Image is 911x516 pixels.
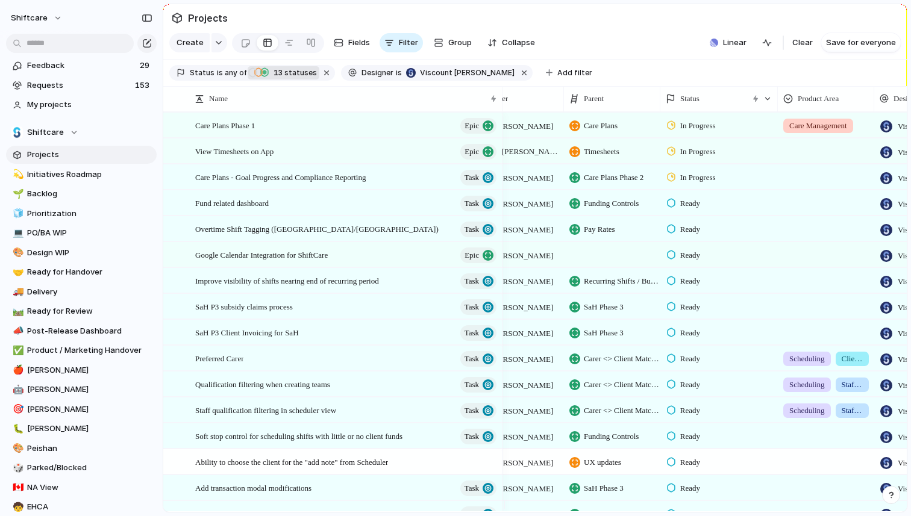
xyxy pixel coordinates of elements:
span: Care Plans [584,120,618,132]
div: 🍎 [13,363,21,377]
button: 🐛 [11,423,23,435]
div: 🎨 [13,441,21,455]
span: SaH P3 subsidy claims process [195,299,293,313]
div: 🛤️ [13,305,21,319]
span: is [396,67,402,78]
button: Task [460,403,496,418]
span: Staff Profile [842,379,863,391]
button: Epic [460,118,496,134]
span: Epic [465,143,479,160]
a: 🤖[PERSON_NAME] [6,381,157,399]
span: Ready [680,249,700,261]
span: Ability to choose the client for the "add note" from Scheduler [195,455,388,468]
a: 🍎[PERSON_NAME] [6,361,157,379]
div: 🇨🇦 [13,480,21,494]
button: 🧊 [11,208,23,220]
span: Projects [186,7,230,29]
span: Care Plans Phase 1 [195,118,255,132]
span: Task [465,221,479,238]
span: [PERSON_NAME] [27,403,152,415]
a: 🎲Parked/Blocked [6,459,157,477]
span: Care Management [789,120,847,132]
button: 🤝 [11,266,23,278]
a: 🐛[PERSON_NAME] [6,420,157,438]
span: Requests [27,79,131,92]
a: 🚚Delivery [6,283,157,301]
a: 🎨Design WIP [6,244,157,262]
span: [PERSON_NAME] [491,198,553,210]
button: 🎲 [11,462,23,474]
span: Collapse [502,37,535,49]
span: SaH P3 Client Invoicing for SaH [195,325,299,339]
span: Fund related dashboard [195,196,269,210]
span: Epic [465,247,479,264]
span: Add filter [557,67,592,78]
span: Timesheets [584,146,619,158]
button: 🎨 [11,443,23,455]
a: 🎨Peishan [6,440,157,458]
span: Staff qualification filtering in scheduler view [195,403,336,417]
span: Epic [465,117,479,134]
span: Soft stop control for scheduling shifts with little or no client funds [195,429,402,443]
button: Task [460,222,496,237]
span: Create [177,37,204,49]
span: Ready [680,456,700,468]
button: 🧒 [11,501,23,513]
span: any of [223,67,246,78]
span: SaH Phase 3 [584,301,624,313]
span: [PERSON_NAME] [491,353,553,365]
span: In Progress [680,120,716,132]
span: Recurring Shifts / Bulk Updates [584,275,660,287]
span: UX updates [584,456,621,468]
button: Linear [705,34,751,52]
a: 🇨🇦NA View [6,479,157,497]
span: Delivery [27,286,152,298]
span: Linear [723,37,747,49]
span: Improve visibility of shifts nearing end of recurring period [195,273,379,287]
button: Collapse [483,33,540,52]
button: is [393,66,404,79]
div: 🌱Backlog [6,185,157,203]
span: Group [448,37,472,49]
span: Carer <> Client Matching Phase 1 [584,353,660,365]
span: Ready [680,405,700,417]
span: Projects [27,149,152,161]
div: 🎲 [13,461,21,475]
span: Peishan [27,443,152,455]
span: Product / Marketing Handover [27,344,152,356]
button: 🤖 [11,384,23,396]
button: 🎯 [11,403,23,415]
span: Status [190,67,214,78]
span: Fields [348,37,370,49]
span: [PERSON_NAME] [491,431,553,443]
span: View Timesheets on App [195,144,274,158]
a: Requests153 [6,76,157,95]
div: 🌱 [13,187,21,201]
button: Save for everyone [821,33,901,52]
a: 🧒EHCA [6,498,157,516]
button: 🌱 [11,188,23,200]
a: My projects [6,96,157,114]
span: [PERSON_NAME] [27,384,152,396]
div: 💫 [13,167,21,181]
a: 🎯[PERSON_NAME] [6,400,157,418]
span: 13 [270,68,284,77]
button: 💻 [11,227,23,239]
span: Carer <> Client Matching Phase 1 [584,379,660,391]
span: 29 [140,60,152,72]
span: Designer [362,67,393,78]
div: 📣Post-Release Dashboard [6,322,157,340]
span: Product Area [798,93,839,105]
span: EHCA [27,501,152,513]
span: [PERSON_NAME] [491,405,553,417]
span: Qualification filtering when creating teams [195,377,330,391]
span: Feedback [27,60,136,72]
div: 🧊 [13,207,21,220]
span: Staff Profile [842,405,863,417]
span: Task [465,299,479,316]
